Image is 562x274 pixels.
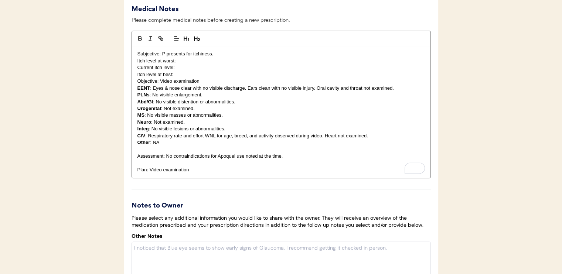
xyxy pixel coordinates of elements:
[137,133,146,138] strong: C/V
[137,64,425,71] p: Current itch level:
[132,233,162,240] div: Other Notes
[137,112,145,118] strong: MS
[137,133,425,139] p: : Respiratory rate and effort WNL for age, breed, and activity observed during video. Heart not e...
[137,78,425,85] p: Objective: Video examination
[137,153,425,160] p: Assessment: No contraindications for Apoquel use noted at the time.
[137,126,149,131] strong: Integ
[137,119,151,125] strong: Neuro
[137,126,425,132] p: : No visible lesions or abnormalities.
[132,16,431,29] div: Please complete medical notes before creating a new prescription.
[132,215,431,229] div: Please select any additional information you would like to share with the owner. They will receiv...
[137,85,150,91] strong: EENT
[137,99,425,105] p: : No visible distention or abnormalities.
[137,85,425,92] p: : Eyes & nose clear with no visible discharge. Ears clean with no visible injury. Oral cavity and...
[137,105,425,112] p: : Not examined.
[137,112,425,119] p: : No visible masses or abnormalities.
[137,51,425,57] p: Subjective: P presents for itchiness.
[137,71,425,78] p: Itch level at best:
[132,4,194,14] div: Medical Notes
[137,139,425,146] p: : NA
[171,34,182,43] span: Text alignment
[132,46,430,178] div: To enrich screen reader interactions, please activate Accessibility in Grammarly extension settings
[137,140,150,145] strong: Other
[137,106,161,111] strong: Urogenital
[132,201,431,211] div: Notes to Owner
[137,58,425,64] p: Itch level at worst:
[137,92,150,97] strong: PLNs
[137,167,425,173] p: Plan: Video examination
[137,99,153,105] strong: Abd/GI
[137,119,425,126] p: : Not examined.
[137,92,425,98] p: : No visible enlargement.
